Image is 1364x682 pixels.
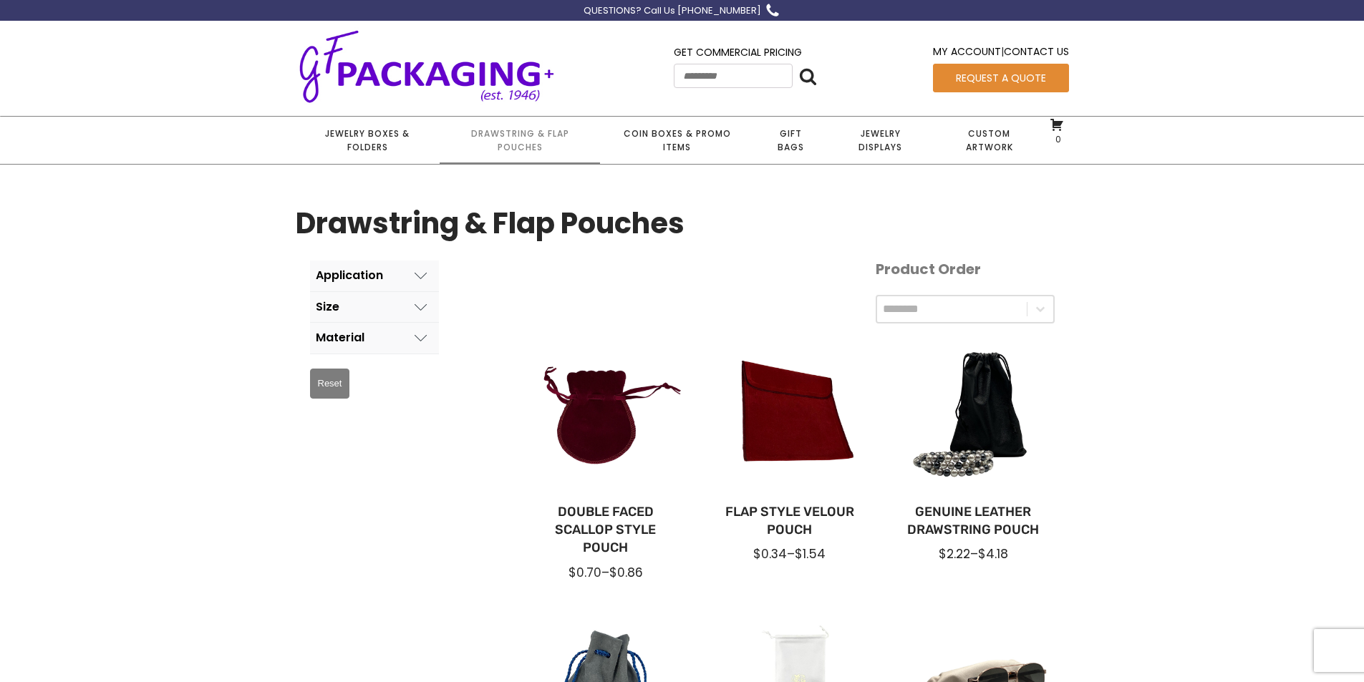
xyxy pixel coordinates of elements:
button: Size [310,292,439,323]
a: Custom Artwork [934,117,1045,164]
a: Get Commercial Pricing [674,45,802,59]
span: $0.86 [609,564,643,581]
div: Size [316,301,339,313]
a: Flap Style Velour Pouch [720,503,858,539]
a: 0 [1050,117,1064,145]
div: Material [316,331,364,344]
a: Request a Quote [933,64,1069,92]
img: GF Packaging + - Established 1946 [296,27,558,105]
a: Contact Us [1004,44,1069,59]
span: $0.70 [569,564,601,581]
div: | [933,44,1069,63]
div: QUESTIONS? Call Us [PHONE_NUMBER] [584,4,761,19]
button: Material [310,323,439,354]
div: – [904,545,1043,562]
a: Gift Bags [754,117,828,164]
a: Double Faced Scallop Style Pouch [537,503,675,557]
span: $0.34 [753,545,787,562]
button: Application [310,260,439,291]
span: $2.22 [939,545,970,562]
a: Coin Boxes & Promo Items [600,117,753,164]
span: $1.54 [795,545,826,562]
span: 0 [1052,133,1061,145]
a: Drawstring & Flap Pouches [440,117,600,164]
a: My Account [933,44,1001,59]
a: Jewelry Displays [828,117,934,164]
div: – [537,564,675,581]
a: Jewelry Boxes & Folders [296,117,440,164]
h1: Drawstring & Flap Pouches [296,200,685,246]
div: Application [316,269,383,282]
span: $4.18 [978,545,1008,562]
a: Genuine Leather Drawstring Pouch [904,503,1043,539]
div: – [720,545,858,562]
